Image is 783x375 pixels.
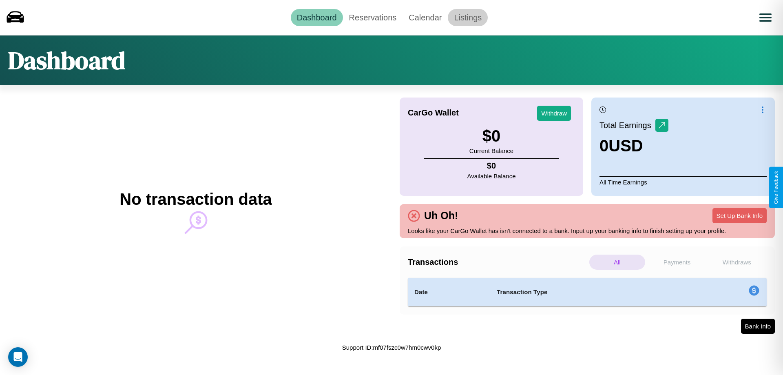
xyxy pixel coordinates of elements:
a: Calendar [403,9,448,26]
button: Withdraw [537,106,571,121]
h4: $ 0 [467,161,516,171]
div: Give Feedback [773,171,779,204]
p: Payments [649,255,705,270]
h4: Transaction Type [497,287,682,297]
a: Reservations [343,9,403,26]
button: Set Up Bank Info [712,208,767,223]
h3: 0 USD [599,137,668,155]
p: Current Balance [469,145,513,156]
a: Listings [448,9,488,26]
p: All Time Earnings [599,176,767,188]
p: Looks like your CarGo Wallet has isn't connected to a bank. Input up your banking info to finish ... [408,225,767,236]
p: Available Balance [467,171,516,182]
table: simple table [408,278,767,306]
p: Support ID: mf07fszc0w7hm0cwv0kp [342,342,441,353]
div: Open Intercom Messenger [8,347,28,367]
button: Open menu [754,6,777,29]
h1: Dashboard [8,44,125,77]
button: Bank Info [741,319,775,334]
h4: Date [414,287,484,297]
h4: Uh Oh! [420,210,462,222]
a: Dashboard [291,9,343,26]
p: All [589,255,645,270]
p: Withdraws [709,255,765,270]
h4: Transactions [408,257,587,267]
h4: CarGo Wallet [408,108,459,118]
p: Total Earnings [599,118,655,133]
h3: $ 0 [469,127,513,145]
h2: No transaction data [119,190,272,209]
